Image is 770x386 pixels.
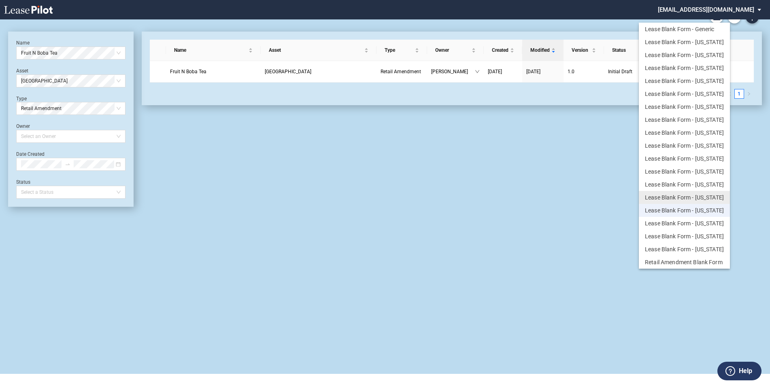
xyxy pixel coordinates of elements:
button: Lease Blank Form - Pennsylvania [639,113,730,126]
button: Lease Blank Form - Massachusetts [639,178,730,191]
button: Lease Blank Form - Washington [639,87,730,100]
button: Lease Blank Form - Illinois [639,217,730,230]
button: Lease Blank Form - Generic [639,23,730,36]
button: Lease Blank Form - Texas [639,126,730,139]
button: Lease Blank Form - Georgia [639,62,730,74]
button: Lease Blank Form - Tennessee [639,204,730,217]
button: Lease Blank Form - Arizona [639,152,730,165]
button: Lease Blank Form - Rhode Island [639,243,730,256]
button: Lease Blank Form - Maryland [639,230,730,243]
label: Help [739,366,752,376]
button: Lease Blank Form - New York [639,74,730,87]
button: Lease Blank Form - Virginia [639,36,730,49]
button: Lease Blank Form - Nevada [639,165,730,178]
button: Lease Blank Form - North Carolina [639,191,730,204]
button: Lease Blank Form - California [639,49,730,62]
button: Lease Blank Form - Florida [639,139,730,152]
button: Retail Amendment Blank Form [639,256,730,269]
button: Lease Blank Form - New Jersey [639,100,730,113]
button: Help [717,362,761,380]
